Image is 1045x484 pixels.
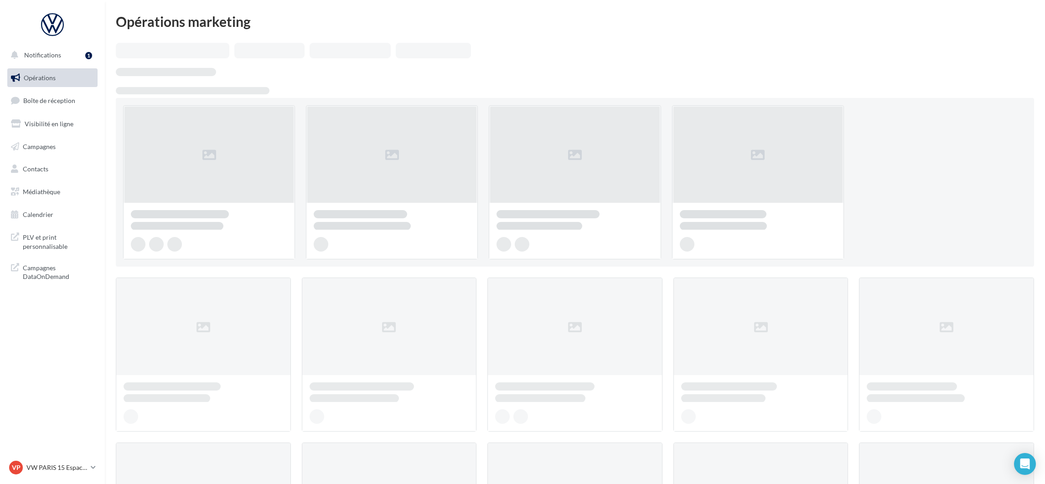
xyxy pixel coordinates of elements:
p: VW PARIS 15 Espace Suffren [26,463,87,472]
a: Calendrier [5,205,99,224]
a: Contacts [5,160,99,179]
span: Campagnes DataOnDemand [23,262,94,281]
div: Open Intercom Messenger [1014,453,1036,475]
a: Visibilité en ligne [5,114,99,134]
span: Notifications [24,51,61,59]
span: Opérations [24,74,56,82]
button: Notifications 1 [5,46,96,65]
span: Calendrier [23,211,53,218]
span: Boîte de réception [23,97,75,104]
a: Campagnes DataOnDemand [5,258,99,285]
a: Campagnes [5,137,99,156]
span: Médiathèque [23,188,60,196]
a: Opérations [5,68,99,88]
a: Médiathèque [5,182,99,201]
a: PLV et print personnalisable [5,227,99,254]
span: PLV et print personnalisable [23,231,94,251]
span: Campagnes [23,142,56,150]
span: VP [12,463,21,472]
div: Opérations marketing [116,15,1034,28]
span: Visibilité en ligne [25,120,73,128]
a: VP VW PARIS 15 Espace Suffren [7,459,98,476]
a: Boîte de réception [5,91,99,110]
span: Contacts [23,165,48,173]
div: 1 [85,52,92,59]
